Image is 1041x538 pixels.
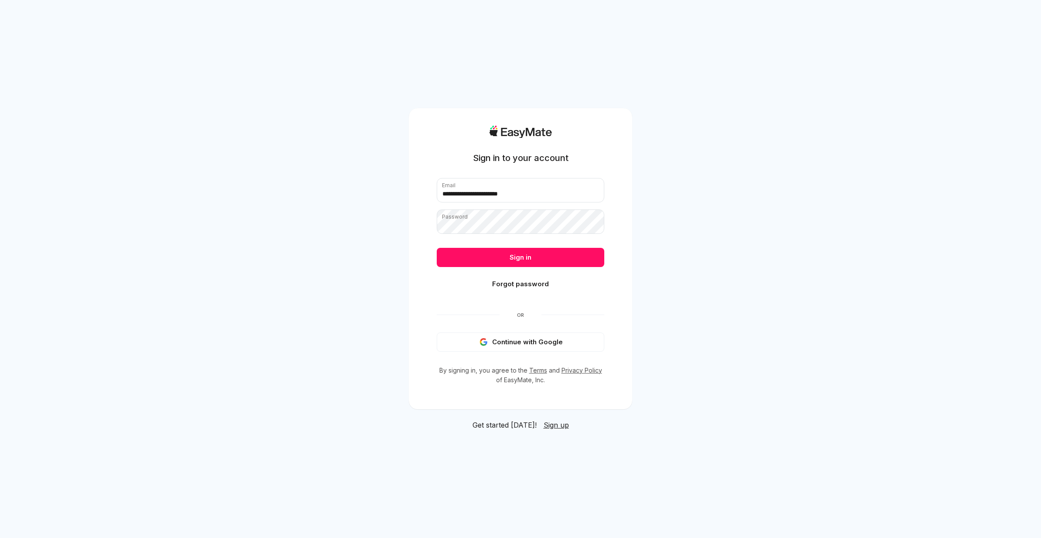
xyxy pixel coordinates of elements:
a: Terms [529,367,547,374]
a: Privacy Policy [562,367,602,374]
button: Sign in [437,248,604,267]
a: Sign up [544,420,569,430]
span: Or [500,312,541,319]
h1: Sign in to your account [473,152,568,164]
button: Forgot password [437,274,604,294]
span: Sign up [544,421,569,429]
span: Get started [DATE]! [473,420,537,430]
p: By signing in, you agree to the and of EasyMate, Inc. [437,366,604,385]
button: Continue with Google [437,332,604,352]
